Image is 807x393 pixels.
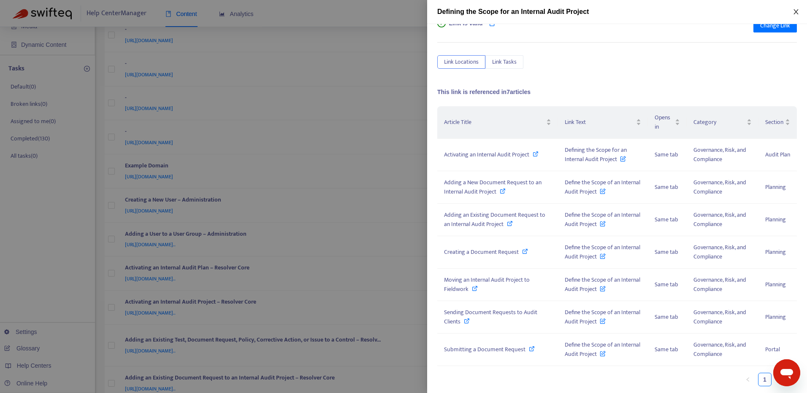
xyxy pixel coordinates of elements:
span: Governance, Risk, and Compliance [693,178,746,196]
span: Defining the Scope for an Internal Audit Project [565,145,627,164]
span: Defining the Scope for an Internal Audit Project [437,8,589,15]
span: Category [693,118,745,127]
span: Same tab [655,280,678,289]
li: Previous Page [741,373,755,386]
span: Governance, Risk, and Compliance [693,210,746,229]
span: Define the Scope of an Internal Audit Project [565,242,640,261]
span: Moving an Internal Audit Project to Fieldwork [444,275,530,294]
th: Category [687,106,758,139]
span: Link Tasks [492,57,517,67]
th: Article Title [437,106,558,139]
button: Close [790,8,802,16]
span: Same tab [655,182,678,192]
span: Planning [765,247,786,257]
span: Article Title [444,118,544,127]
span: Same tab [655,312,678,322]
iframe: Button to launch messaging window [773,359,800,386]
span: Section [765,118,783,127]
span: Define the Scope of an Internal Audit Project [565,210,640,229]
span: Planning [765,312,786,322]
span: Define the Scope of an Internal Audit Project [565,178,640,196]
span: Link Text [565,118,634,127]
span: Same tab [655,345,678,354]
button: left [741,373,755,386]
span: Same tab [655,150,678,159]
span: Same tab [655,215,678,224]
span: Change Link [760,21,790,30]
span: close [793,8,799,15]
button: Link Tasks [485,55,523,69]
span: Governance, Risk, and Compliance [693,307,746,326]
span: Governance, Risk, and Compliance [693,275,746,294]
span: Governance, Risk, and Compliance [693,340,746,359]
button: right [775,373,788,386]
span: Audit Plan [765,150,790,159]
span: Portal [765,345,780,354]
span: Governance, Risk, and Compliance [693,145,746,164]
span: This link is referenced in 7 articles [437,89,531,95]
span: Submitting a Document Request [444,345,525,354]
span: Define the Scope of an Internal Audit Project [565,275,640,294]
span: Governance, Risk, and Compliance [693,242,746,261]
span: Link is valid [449,19,483,36]
button: Change Link [753,19,797,32]
th: Link Text [558,106,647,139]
span: Define the Scope of an Internal Audit Project [565,340,640,359]
span: Link Locations [444,57,479,67]
th: Section [758,106,797,139]
button: Link Locations [437,55,485,69]
span: Opens in [655,113,673,132]
span: Planning [765,280,786,289]
span: Activating an Internal Audit Project [444,150,529,159]
span: Sending Document Requests to Audit Clients [444,307,537,326]
span: Planning [765,182,786,192]
span: Planning [765,215,786,224]
a: 1 [758,373,771,386]
li: Next Page [775,373,788,386]
span: Creating a Document Request [444,247,519,257]
span: Same tab [655,247,678,257]
span: Adding a New Document Request to an Internal Audit Project [444,178,542,196]
span: Adding an Existing Document Request to an Internal Audit Project [444,210,545,229]
span: Define the Scope of an Internal Audit Project [565,307,640,326]
th: Opens in [648,106,687,139]
li: 1 [758,373,772,386]
span: left [745,377,750,382]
